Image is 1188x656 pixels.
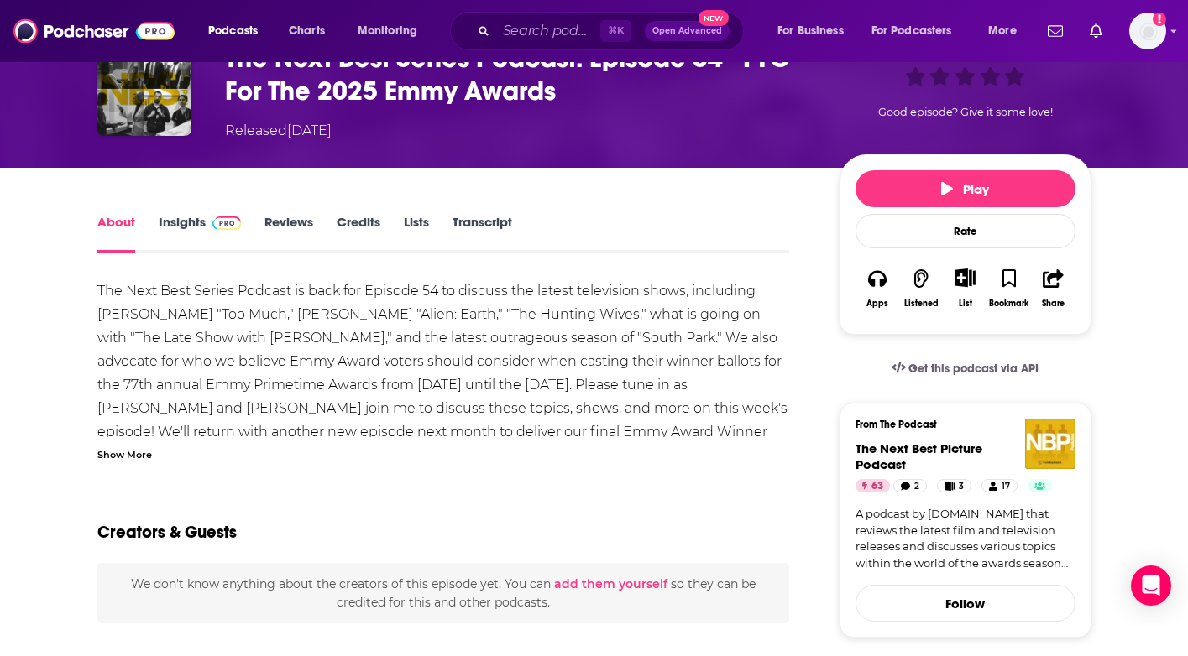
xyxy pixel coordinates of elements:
[1031,258,1075,319] button: Share
[914,478,919,495] span: 2
[856,479,890,492] a: 63
[225,121,332,141] div: Released [DATE]
[948,268,982,287] button: Show More Button
[871,19,952,43] span: For Podcasters
[554,577,667,591] button: add them yourself
[278,18,335,44] a: Charts
[645,21,730,41] button: Open AdvancedNew
[866,299,888,309] div: Apps
[404,214,429,253] a: Lists
[346,18,439,44] button: open menu
[959,478,964,495] span: 3
[196,18,280,44] button: open menu
[908,362,1039,376] span: Get this podcast via API
[988,19,1017,43] span: More
[871,478,883,495] span: 63
[856,258,899,319] button: Apps
[856,440,982,472] a: The Next Best Picture Podcast
[600,20,631,42] span: ⌘ K
[856,170,1075,207] button: Play
[225,42,813,107] h1: The Next Best Series Podcast: Episode 54 - FYC For The 2025 Emmy Awards
[208,19,258,43] span: Podcasts
[856,419,1062,430] h3: From The Podcast
[941,181,989,197] span: Play
[1129,13,1166,49] button: Show profile menu
[856,506,1075,571] a: A podcast by [DOMAIN_NAME] that reviews the latest film and television releases and discusses var...
[1153,13,1166,26] svg: Add a profile image
[981,479,1017,492] a: 17
[899,258,943,319] button: Listened
[1002,478,1010,495] span: 17
[13,15,175,47] img: Podchaser - Follow, Share and Rate Podcasts
[1041,17,1070,45] a: Show notifications dropdown
[1025,419,1075,469] img: The Next Best Picture Podcast
[777,19,844,43] span: For Business
[856,214,1075,248] div: Rate
[878,106,1053,118] span: Good episode? Give it some love!
[1042,299,1065,309] div: Share
[264,214,313,253] a: Reviews
[699,10,729,26] span: New
[97,42,191,136] img: The Next Best Series Podcast: Episode 54 - FYC For The 2025 Emmy Awards
[861,18,976,44] button: open menu
[766,18,865,44] button: open menu
[131,576,756,610] span: We don't know anything about the creators of this episode yet . You can so they can be credited f...
[289,19,325,43] span: Charts
[856,585,1075,622] button: Follow
[943,258,987,319] div: Show More ButtonList
[1129,13,1166,49] span: Logged in as maryalyson
[1131,565,1171,606] div: Open Intercom Messenger
[937,479,971,492] a: 3
[496,18,600,44] input: Search podcasts, credits, & more...
[893,479,927,492] a: 2
[97,522,237,543] h2: Creators & Guests
[878,348,1053,389] a: Get this podcast via API
[466,12,760,50] div: Search podcasts, credits, & more...
[1129,13,1166,49] img: User Profile
[959,298,972,309] div: List
[337,214,380,253] a: Credits
[1083,17,1109,45] a: Show notifications dropdown
[97,214,135,253] a: About
[652,27,722,35] span: Open Advanced
[976,18,1038,44] button: open menu
[989,299,1028,309] div: Bookmark
[358,19,417,43] span: Monitoring
[987,258,1031,319] button: Bookmark
[159,214,242,253] a: InsightsPodchaser Pro
[453,214,512,253] a: Transcript
[212,216,242,230] img: Podchaser Pro
[904,299,939,309] div: Listened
